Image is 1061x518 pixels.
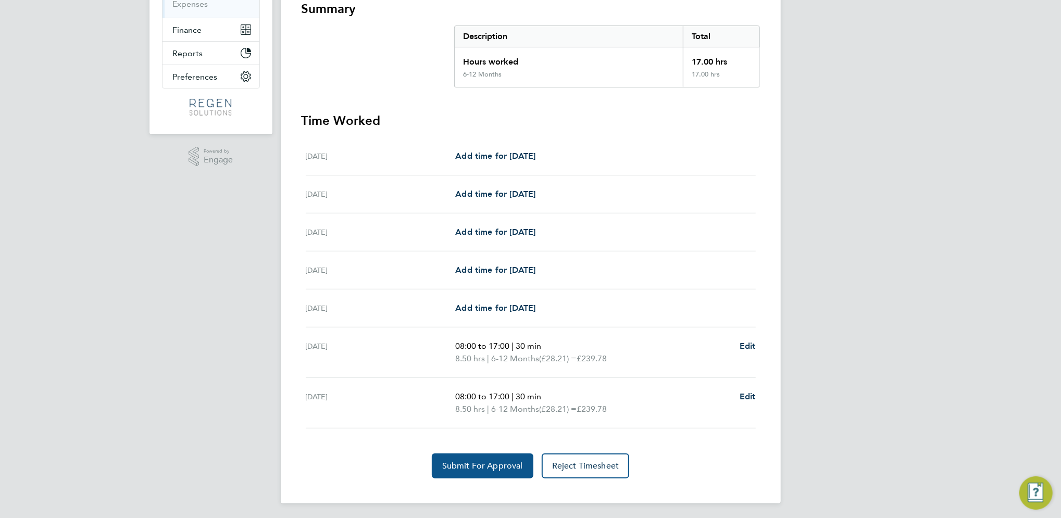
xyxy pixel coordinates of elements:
[683,47,759,70] div: 17.00 hrs
[511,341,514,351] span: |
[306,264,456,276] div: [DATE]
[740,340,756,352] a: Edit
[455,264,535,276] a: Add time for [DATE]
[163,65,259,88] button: Preferences
[455,226,535,238] a: Add time for [DATE]
[539,353,577,363] span: (£28.21) =
[302,1,760,17] h3: Summary
[173,72,218,82] span: Preferences
[577,404,607,414] span: £239.78
[683,70,759,87] div: 17.00 hrs
[204,156,233,165] span: Engage
[442,461,523,471] span: Submit For Approval
[516,341,541,351] span: 30 min
[455,150,535,162] a: Add time for [DATE]
[491,352,539,365] span: 6-12 Months
[306,390,456,415] div: [DATE]
[454,26,760,87] div: Summary
[552,461,619,471] span: Reject Timesheet
[740,341,756,351] span: Edit
[306,150,456,162] div: [DATE]
[302,112,760,129] h3: Time Worked
[539,404,577,414] span: (£28.21) =
[577,353,607,363] span: £239.78
[487,404,489,414] span: |
[455,265,535,275] span: Add time for [DATE]
[306,188,456,200] div: [DATE]
[204,147,233,156] span: Powered by
[491,403,539,415] span: 6-12 Months
[1019,476,1053,510] button: Engage Resource Center
[455,353,485,363] span: 8.50 hrs
[740,391,756,401] span: Edit
[306,340,456,365] div: [DATE]
[455,404,485,414] span: 8.50 hrs
[683,26,759,47] div: Total
[516,391,541,401] span: 30 min
[455,47,683,70] div: Hours worked
[432,453,533,478] button: Submit For Approval
[511,391,514,401] span: |
[455,26,683,47] div: Description
[163,18,259,41] button: Finance
[189,147,233,167] a: Powered byEngage
[163,42,259,65] button: Reports
[455,151,535,161] span: Add time for [DATE]
[173,48,203,58] span: Reports
[455,227,535,237] span: Add time for [DATE]
[173,25,202,35] span: Finance
[455,188,535,200] a: Add time for [DATE]
[455,302,535,314] a: Add time for [DATE]
[306,226,456,238] div: [DATE]
[542,453,630,478] button: Reject Timesheet
[455,189,535,199] span: Add time for [DATE]
[740,390,756,403] a: Edit
[463,70,502,79] div: 6-12 Months
[302,1,760,478] section: Timesheet
[455,391,509,401] span: 08:00 to 17:00
[487,353,489,363] span: |
[162,99,260,116] a: Go to home page
[306,302,456,314] div: [DATE]
[190,99,232,116] img: regensolutions-logo-retina.png
[455,341,509,351] span: 08:00 to 17:00
[455,303,535,313] span: Add time for [DATE]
